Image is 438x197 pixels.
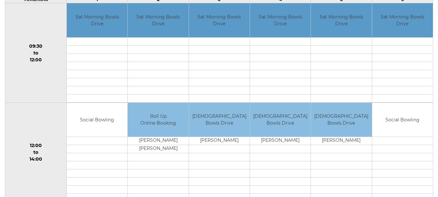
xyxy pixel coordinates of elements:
[372,103,433,137] td: Social Bowling
[128,145,188,153] td: [PERSON_NAME]
[250,103,311,137] td: [DEMOGRAPHIC_DATA] Bowls Drive
[128,3,188,37] td: Sat Morning Bowls Drive
[67,103,127,137] td: Social Bowling
[5,3,67,103] td: 09:30 to 12:00
[189,103,250,137] td: [DEMOGRAPHIC_DATA] Bowls Drive
[250,137,311,145] td: [PERSON_NAME]
[189,3,250,37] td: Sat Morning Bowls Drive
[128,137,188,145] td: [PERSON_NAME]
[128,103,188,137] td: Roll Up Online Booking
[189,137,250,145] td: [PERSON_NAME]
[311,103,372,137] td: [DEMOGRAPHIC_DATA] Bowls Drive
[311,3,372,37] td: Sat Morning Bowls Drive
[372,3,433,37] td: Sat Morning Bowls Drive
[311,137,372,145] td: [PERSON_NAME]
[250,3,311,37] td: Sat Morning Bowls Drive
[67,3,127,37] td: Sat Morning Bowls Drive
